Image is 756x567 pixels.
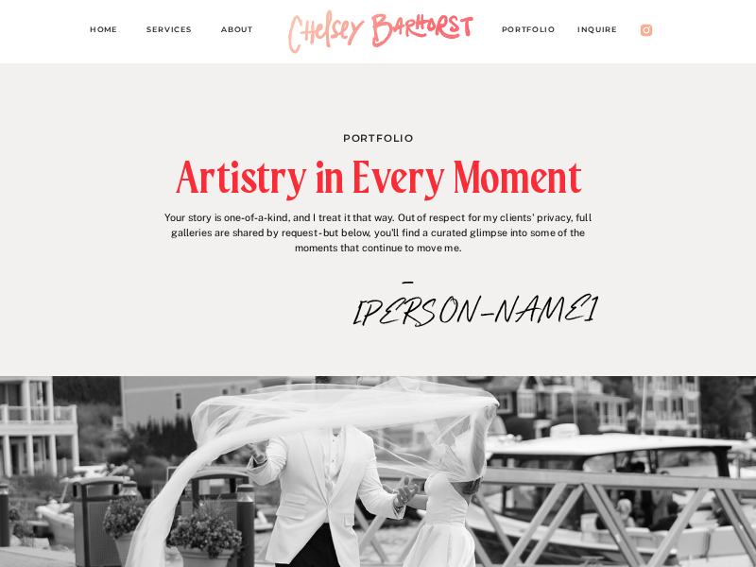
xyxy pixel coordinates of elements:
h1: Portfolio [244,129,512,143]
a: Services [146,23,203,41]
h2: Artistry in Every Moment [109,155,648,198]
p: Your story is one-of-a-kind, and I treat it that way. Out of respect for my clients' privacy, ful... [160,210,595,259]
p: –[PERSON_NAME] [353,266,463,294]
a: Home [90,23,128,41]
a: About [221,23,265,41]
a: Inquire [577,23,629,41]
a: PORTFOLIO [502,23,567,41]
